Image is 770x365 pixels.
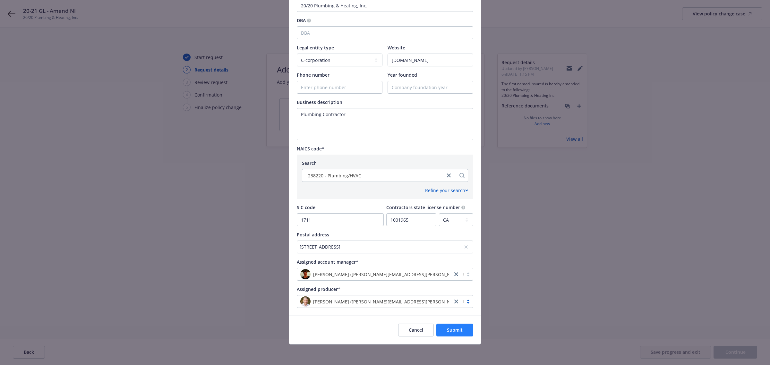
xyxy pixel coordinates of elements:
input: SIC Code [297,214,383,226]
a: close [445,172,453,179]
button: [STREET_ADDRESS] [297,241,473,253]
img: photo [300,269,311,279]
input: Enter phone number [297,81,382,93]
span: Cancel [409,327,423,333]
span: Year founded [388,72,417,78]
span: Postal address [297,232,329,238]
button: Cancel [398,324,434,336]
textarea: Enter business description [297,108,473,140]
button: Submit [436,324,473,336]
a: close [452,298,460,305]
span: photo[PERSON_NAME] ([PERSON_NAME][EMAIL_ADDRESS][PERSON_NAME][DOMAIN_NAME]) [300,269,449,279]
span: Website [388,45,405,51]
span: 238220 - Plumbing/HVAC [305,172,442,179]
span: 238220 - Plumbing/HVAC [308,172,361,179]
input: Company foundation year [388,81,473,93]
span: Legal entity type [297,45,334,51]
input: Enter URL [388,54,473,66]
span: Assigned account manager* [297,259,358,265]
span: Submit [447,327,463,333]
span: Business description [297,99,342,105]
span: [PERSON_NAME] ([PERSON_NAME][EMAIL_ADDRESS][PERSON_NAME][DOMAIN_NAME]) [313,271,500,278]
span: SIC code [297,204,315,210]
span: photo[PERSON_NAME] ([PERSON_NAME][EMAIL_ADDRESS][PERSON_NAME][DOMAIN_NAME]) [300,296,449,307]
span: Contractors state license number [386,204,460,210]
span: Assigned producer* [297,286,340,292]
span: NAICS code* [297,146,324,152]
a: close [452,270,460,278]
img: photo [300,296,311,307]
span: Search [302,160,317,166]
div: [STREET_ADDRESS] [300,243,464,250]
span: [PERSON_NAME] ([PERSON_NAME][EMAIL_ADDRESS][PERSON_NAME][DOMAIN_NAME]) [313,298,500,305]
span: Phone number [297,72,329,78]
span: DBA [297,17,306,23]
input: CSLB License [387,214,436,226]
input: DBA [297,26,473,39]
div: Refine your search [425,187,468,194]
